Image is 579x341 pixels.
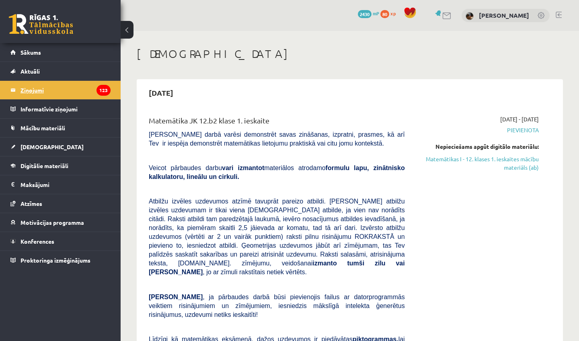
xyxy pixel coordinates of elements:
[10,119,111,137] a: Mācību materiāli
[21,143,84,150] span: [DEMOGRAPHIC_DATA]
[21,81,111,99] legend: Ziņojumi
[373,10,379,16] span: mP
[21,175,111,194] legend: Maksājumi
[222,164,264,171] b: vari izmantot
[149,164,405,180] span: Veicot pārbaudes darbu materiālos atrodamo
[500,115,539,123] span: [DATE] - [DATE]
[21,162,68,169] span: Digitālie materiāli
[10,213,111,232] a: Motivācijas programma
[10,232,111,251] a: Konferences
[10,43,111,62] a: Sākums
[96,85,111,96] i: 123
[149,131,405,147] span: [PERSON_NAME] darbā varēsi demonstrēt savas zināšanas, izpratni, prasmes, kā arī Tev ir iespēja d...
[149,198,405,275] span: Atbilžu izvēles uzdevumos atzīmē tavuprāt pareizo atbildi. [PERSON_NAME] atbilžu izvēles uzdevuma...
[10,175,111,194] a: Maksājumi
[21,257,90,264] span: Proktoringa izmēģinājums
[390,10,396,16] span: xp
[312,260,337,267] b: izmanto
[479,11,529,19] a: [PERSON_NAME]
[149,294,405,318] span: , ja pārbaudes darbā būsi pievienojis failus ar datorprogrammās veiktiem risinājumiem un zīmējumi...
[21,200,42,207] span: Atzīmes
[21,219,84,226] span: Motivācijas programma
[10,138,111,156] a: [DEMOGRAPHIC_DATA]
[137,47,563,61] h1: [DEMOGRAPHIC_DATA]
[10,62,111,80] a: Aktuāli
[149,294,203,300] span: [PERSON_NAME]
[380,10,389,18] span: 80
[149,164,405,180] b: formulu lapu, zinātnisko kalkulatoru, lineālu un cirkuli.
[417,126,539,134] span: Pievienota
[417,155,539,172] a: Matemātikas I - 12. klases 1. ieskaites mācību materiāls (ab)
[10,251,111,269] a: Proktoringa izmēģinājums
[358,10,379,16] a: 2430 mP
[417,142,539,151] div: Nepieciešams apgūt digitālo materiālu:
[9,14,73,34] a: Rīgas 1. Tālmācības vidusskola
[10,100,111,118] a: Informatīvie ziņojumi
[380,10,400,16] a: 80 xp
[466,12,474,20] img: Adrija Kasparsone
[10,194,111,213] a: Atzīmes
[21,124,65,131] span: Mācību materiāli
[10,156,111,175] a: Digitālie materiāli
[21,100,111,118] legend: Informatīvie ziņojumi
[21,238,54,245] span: Konferences
[141,83,181,102] h2: [DATE]
[10,81,111,99] a: Ziņojumi123
[21,68,40,75] span: Aktuāli
[358,10,372,18] span: 2430
[21,49,41,56] span: Sākums
[149,115,405,130] div: Matemātika JK 12.b2 klase 1. ieskaite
